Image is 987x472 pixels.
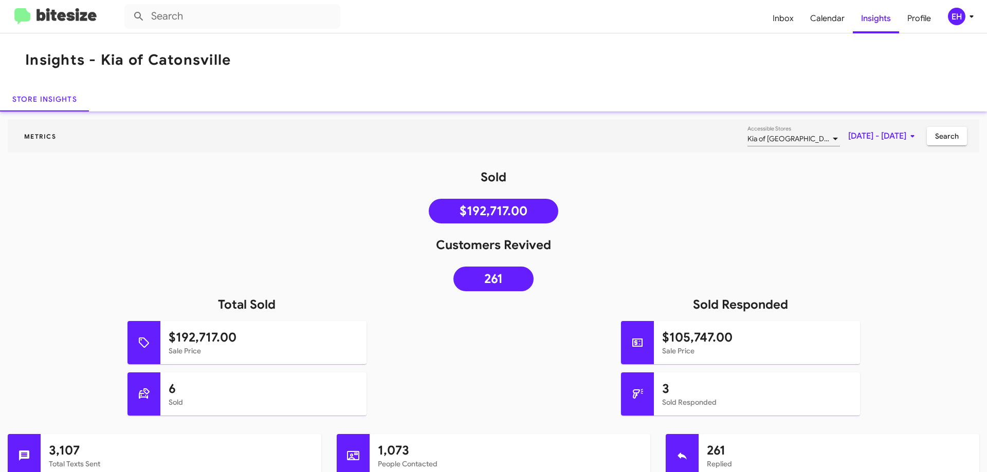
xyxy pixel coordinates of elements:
a: Profile [899,4,939,33]
span: $192,717.00 [460,206,527,216]
h1: 6 [169,381,358,397]
h1: 1,073 [378,442,642,459]
h1: $105,747.00 [662,329,852,346]
h1: Insights - Kia of Catonsville [25,52,231,68]
a: Inbox [764,4,802,33]
h1: 3,107 [49,442,313,459]
mat-card-subtitle: Sold [169,397,358,407]
mat-card-subtitle: Sale Price [662,346,852,356]
span: Kia of [GEOGRAPHIC_DATA] [747,134,838,143]
h1: $192,717.00 [169,329,358,346]
span: Search [935,127,959,145]
button: [DATE] - [DATE] [840,127,927,145]
h1: 3 [662,381,852,397]
mat-card-subtitle: Sold Responded [662,397,852,407]
span: [DATE] - [DATE] [848,127,919,145]
mat-card-subtitle: People Contacted [378,459,642,469]
mat-card-subtitle: Replied [707,459,971,469]
h1: Sold Responded [493,296,987,313]
a: Calendar [802,4,853,33]
mat-card-subtitle: Sale Price [169,346,358,356]
span: Metrics [16,133,64,140]
span: 261 [484,274,503,284]
div: EH [948,8,965,25]
a: Insights [853,4,899,33]
button: Search [927,127,967,145]
h1: 261 [707,442,971,459]
button: EH [939,8,976,25]
input: Search [124,4,340,29]
mat-card-subtitle: Total Texts Sent [49,459,313,469]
